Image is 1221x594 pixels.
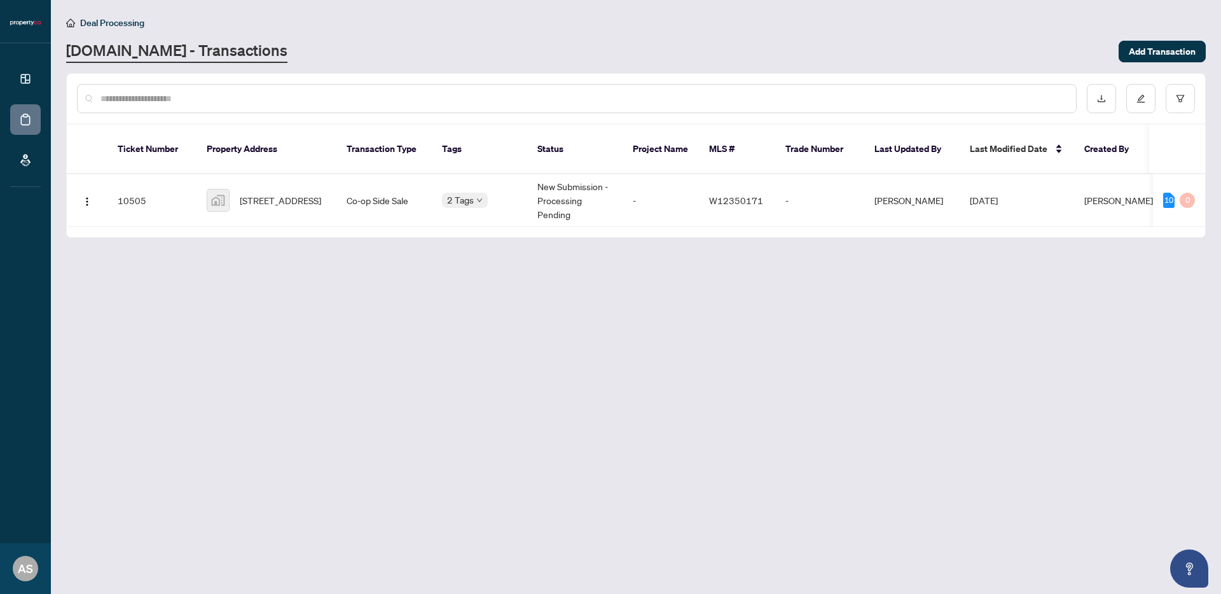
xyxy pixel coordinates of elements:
[527,125,623,174] th: Status
[476,197,483,204] span: down
[527,174,623,227] td: New Submission - Processing Pending
[107,125,197,174] th: Ticket Number
[775,174,864,227] td: -
[240,193,321,207] span: [STREET_ADDRESS]
[1180,193,1195,208] div: 0
[1163,193,1175,208] div: 10
[77,190,97,211] button: Logo
[80,17,144,29] span: Deal Processing
[18,560,33,577] span: AS
[1166,84,1195,113] button: filter
[623,125,699,174] th: Project Name
[709,195,763,206] span: W12350171
[970,195,998,206] span: [DATE]
[623,174,699,227] td: -
[197,125,336,174] th: Property Address
[432,125,527,174] th: Tags
[66,18,75,27] span: home
[1170,549,1208,588] button: Open asap
[336,174,432,227] td: Co-op Side Sale
[66,40,287,63] a: [DOMAIN_NAME] - Transactions
[207,190,229,211] img: thumbnail-img
[1126,84,1155,113] button: edit
[699,125,775,174] th: MLS #
[107,174,197,227] td: 10505
[1087,84,1116,113] button: download
[960,125,1074,174] th: Last Modified Date
[1097,94,1106,103] span: download
[1084,195,1153,206] span: [PERSON_NAME]
[1136,94,1145,103] span: edit
[10,19,41,27] img: logo
[1074,125,1150,174] th: Created By
[1129,41,1196,62] span: Add Transaction
[1119,41,1206,62] button: Add Transaction
[82,197,92,207] img: Logo
[447,193,474,207] span: 2 Tags
[864,125,960,174] th: Last Updated By
[775,125,864,174] th: Trade Number
[970,142,1047,156] span: Last Modified Date
[864,174,960,227] td: [PERSON_NAME]
[1176,94,1185,103] span: filter
[336,125,432,174] th: Transaction Type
